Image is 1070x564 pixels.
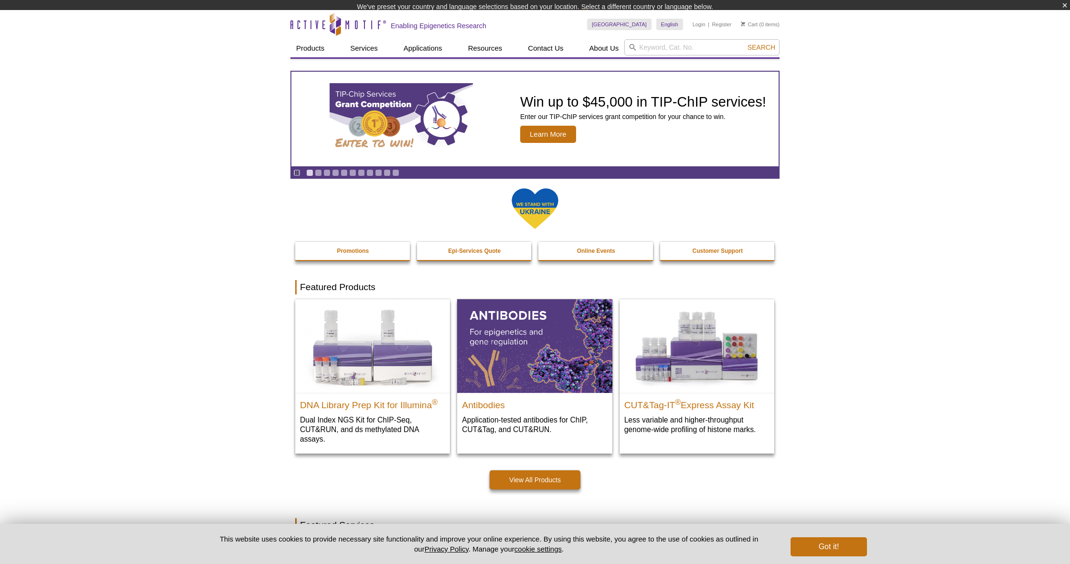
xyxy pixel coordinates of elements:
a: Privacy Policy [425,545,469,553]
a: Services [344,39,384,57]
a: Go to slide 11 [392,169,399,176]
a: Customer Support [660,242,776,260]
a: Go to slide 8 [366,169,374,176]
p: Dual Index NGS Kit for ChIP-Seq, CUT&RUN, and ds methylated DNA assays. [300,415,445,444]
h2: DNA Library Prep Kit for Illumina [300,396,445,410]
a: Online Events [538,242,654,260]
img: Change Here [585,7,610,30]
h2: Win up to $45,000 in TIP-ChIP services! [520,95,766,109]
input: Keyword, Cat. No. [624,39,780,55]
a: Contact Us [522,39,569,57]
a: Go to slide 7 [358,169,365,176]
button: Got it! [791,537,867,556]
a: Go to slide 6 [349,169,356,176]
strong: Epi-Services Quote [448,248,501,254]
h2: Featured Products [295,280,775,294]
sup: ® [675,398,681,406]
li: | [708,19,709,30]
a: CUT&Tag-IT® Express Assay Kit CUT&Tag-IT®Express Assay Kit Less variable and higher-throughput ge... [620,299,774,444]
a: Go to slide 1 [306,169,313,176]
a: [GEOGRAPHIC_DATA] [587,19,652,30]
p: Application-tested antibodies for ChIP, CUT&Tag, and CUT&RUN. [462,415,607,434]
a: Cart [741,21,758,28]
p: Enter our TIP-ChIP services grant competition for your chance to win. [520,112,766,121]
a: View All Products [490,470,580,489]
article: TIP-ChIP Services Grant Competition [291,72,779,166]
li: (0 items) [741,19,780,30]
img: We Stand With Ukraine [511,187,559,230]
a: Register [712,21,731,28]
img: DNA Library Prep Kit for Illumina [295,299,450,393]
a: Go to slide 9 [375,169,382,176]
a: Products [290,39,330,57]
strong: Promotions [337,248,369,254]
a: Go to slide 3 [323,169,331,176]
a: About Us [584,39,625,57]
img: TIP-ChIP Services Grant Competition [330,83,473,155]
a: Go to slide 10 [384,169,391,176]
a: Resources [462,39,508,57]
a: Go to slide 5 [341,169,348,176]
span: Search [748,43,775,51]
img: CUT&Tag-IT® Express Assay Kit [620,299,774,393]
a: DNA Library Prep Kit for Illumina DNA Library Prep Kit for Illumina® Dual Index NGS Kit for ChIP-... [295,299,450,454]
h2: Antibodies [462,396,607,410]
a: Toggle autoplay [293,169,300,176]
a: Applications [398,39,448,57]
a: Go to slide 2 [315,169,322,176]
h2: Featured Services [295,518,775,532]
a: Login [693,21,706,28]
img: Your Cart [741,22,745,26]
a: All Antibodies Antibodies Application-tested antibodies for ChIP, CUT&Tag, and CUT&RUN. [457,299,612,444]
a: TIP-ChIP Services Grant Competition Win up to $45,000 in TIP-ChIP services! Enter our TIP-ChIP se... [291,72,779,166]
a: Go to slide 4 [332,169,339,176]
sup: ® [432,398,438,406]
button: Search [745,43,778,52]
a: Promotions [295,242,411,260]
strong: Online Events [577,248,615,254]
span: Learn More [520,126,576,143]
img: All Antibodies [457,299,612,393]
p: Less variable and higher-throughput genome-wide profiling of histone marks​. [624,415,770,434]
h2: Enabling Epigenetics Research [391,22,486,30]
p: This website uses cookies to provide necessary site functionality and improve your online experie... [203,534,775,554]
strong: Customer Support [693,248,743,254]
a: Epi-Services Quote [417,242,533,260]
a: English [656,19,683,30]
button: cookie settings [514,545,562,553]
h2: CUT&Tag-IT Express Assay Kit [624,396,770,410]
